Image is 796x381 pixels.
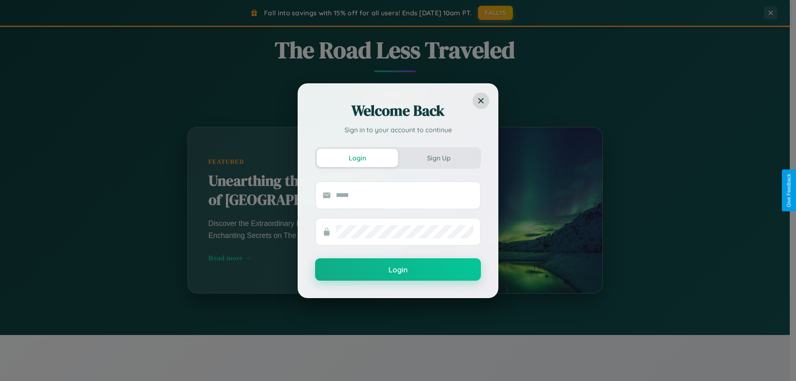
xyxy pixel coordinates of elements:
button: Sign Up [398,149,479,167]
p: Sign in to your account to continue [315,125,481,135]
div: Give Feedback [786,174,792,207]
button: Login [315,258,481,281]
button: Login [317,149,398,167]
h2: Welcome Back [315,101,481,121]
